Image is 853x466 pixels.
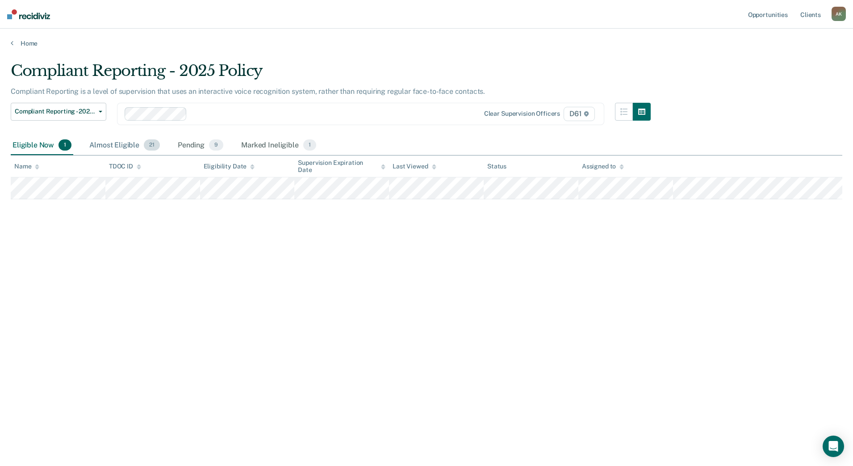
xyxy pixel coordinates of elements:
div: Clear supervision officers [484,110,560,118]
div: Last Viewed [393,163,436,170]
div: Open Intercom Messenger [823,436,844,457]
div: Pending9 [176,136,225,155]
img: Recidiviz [7,9,50,19]
div: Eligible Now1 [11,136,73,155]
span: D61 [564,107,594,121]
div: Assigned to [582,163,624,170]
a: Home [11,39,842,47]
div: Compliant Reporting - 2025 Policy [11,62,651,87]
div: Status [487,163,506,170]
div: Eligibility Date [204,163,255,170]
div: A K [832,7,846,21]
div: Name [14,163,39,170]
span: 1 [303,139,316,151]
div: Supervision Expiration Date [298,159,385,174]
div: Marked Ineligible1 [239,136,318,155]
span: 21 [144,139,160,151]
span: Compliant Reporting - 2025 Policy [15,108,95,115]
button: Compliant Reporting - 2025 Policy [11,103,106,121]
div: TDOC ID [109,163,141,170]
button: AK [832,7,846,21]
span: 1 [59,139,71,151]
p: Compliant Reporting is a level of supervision that uses an interactive voice recognition system, ... [11,87,485,96]
div: Almost Eligible21 [88,136,162,155]
span: 9 [209,139,223,151]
